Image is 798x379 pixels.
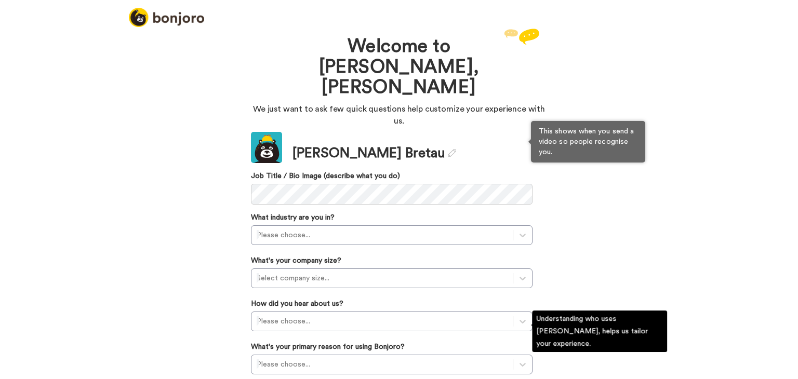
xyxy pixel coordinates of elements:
label: Job Title / Bio Image (describe what you do) [251,171,533,181]
label: What's your company size? [251,255,341,266]
label: What's your primary reason for using Bonjoro? [251,342,405,352]
div: [PERSON_NAME] Bretau [292,144,456,163]
label: What industry are you in? [251,212,335,223]
div: Understanding who uses [PERSON_NAME], helps us tailor your experience. [532,310,667,352]
h1: Welcome to [PERSON_NAME], [PERSON_NAME] [282,36,516,98]
div: This shows when you send a video so people recognise you. [531,121,645,163]
label: How did you hear about us? [251,299,343,309]
img: logo_full.png [129,8,204,27]
p: We just want to ask few quick questions help customize your experience with us. [251,103,547,127]
img: reply.svg [504,29,539,45]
